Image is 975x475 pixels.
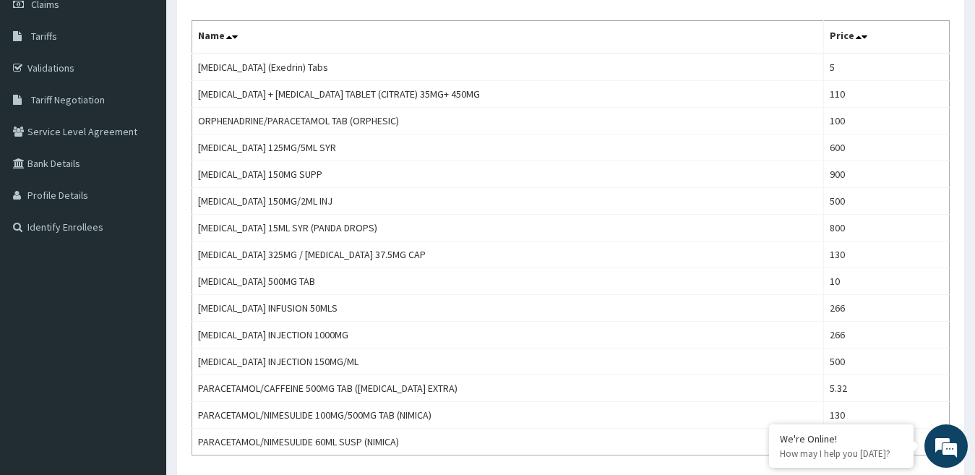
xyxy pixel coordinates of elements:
td: 5 [824,54,950,81]
td: [MEDICAL_DATA] 15ML SYR (PANDA DROPS) [192,215,824,241]
td: [MEDICAL_DATA] (Exedrin) Tabs [192,54,824,81]
span: Tariffs [31,30,57,43]
td: [MEDICAL_DATA] + [MEDICAL_DATA] TABLET (CITRATE) 35MG+ 450MG [192,81,824,108]
td: 266 [824,322,950,348]
span: Tariff Negotiation [31,93,105,106]
td: [MEDICAL_DATA] 325MG / [MEDICAL_DATA] 37.5MG CAP [192,241,824,268]
div: We're Online! [780,432,903,445]
td: 5.32 [824,375,950,402]
td: ORPHENADRINE/PARACETAMOL TAB (ORPHESIC) [192,108,824,134]
td: 800 [824,215,950,241]
td: 130 [824,241,950,268]
div: Minimize live chat window [237,7,272,42]
td: 500 [824,348,950,375]
td: [MEDICAL_DATA] INFUSION 50MLS [192,295,824,322]
td: [MEDICAL_DATA] INJECTION 150MG/ML [192,348,824,375]
th: Price [824,21,950,54]
div: Chat with us now [75,81,243,100]
img: d_794563401_company_1708531726252_794563401 [27,72,59,108]
td: 130 [824,402,950,429]
td: 500 [824,188,950,215]
td: 600 [824,134,950,161]
td: 10 [824,268,950,295]
span: We're online! [84,144,199,290]
td: [MEDICAL_DATA] 500MG TAB [192,268,824,295]
td: 100 [824,108,950,134]
th: Name [192,21,824,54]
p: How may I help you today? [780,448,903,460]
td: PARACETAMOL/NIMESULIDE 60ML SUSP (NIMICA) [192,429,824,455]
td: 110 [824,81,950,108]
td: [MEDICAL_DATA] 150MG SUPP [192,161,824,188]
td: PARACETAMOL/CAFFEINE 500MG TAB ([MEDICAL_DATA] EXTRA) [192,375,824,402]
td: [MEDICAL_DATA] 125MG/5ML SYR [192,134,824,161]
td: PARACETAMOL/NIMESULIDE 100MG/500MG TAB (NIMICA) [192,402,824,429]
td: [MEDICAL_DATA] 150MG/2ML INJ [192,188,824,215]
td: 900 [824,161,950,188]
textarea: Type your message and hit 'Enter' [7,319,275,369]
td: [MEDICAL_DATA] INJECTION 1000MG [192,322,824,348]
td: 266 [824,295,950,322]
